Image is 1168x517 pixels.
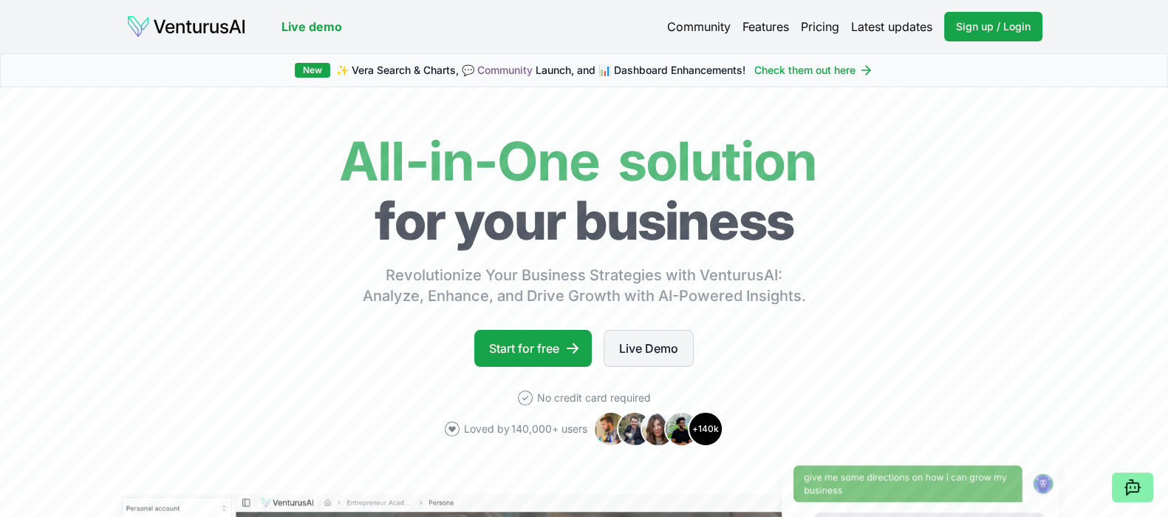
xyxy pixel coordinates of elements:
[944,12,1042,41] a: Sign up / Login
[617,411,652,447] img: Avatar 2
[754,63,873,78] a: Check them out here
[604,330,694,367] a: Live Demo
[667,18,731,36] a: Community
[664,411,700,447] img: Avatar 4
[126,15,246,38] img: logo
[801,18,839,36] a: Pricing
[593,411,629,447] img: Avatar 1
[641,411,676,447] img: Avatar 3
[474,330,592,367] a: Start for free
[742,18,789,36] a: Features
[956,19,1031,34] span: Sign up / Login
[281,18,342,36] a: Live demo
[336,63,745,78] span: ✨ Vera Search & Charts, 💬 Launch, and 📊 Dashboard Enhancements!
[477,64,533,76] a: Community
[851,18,932,36] a: Latest updates
[295,63,330,78] div: New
